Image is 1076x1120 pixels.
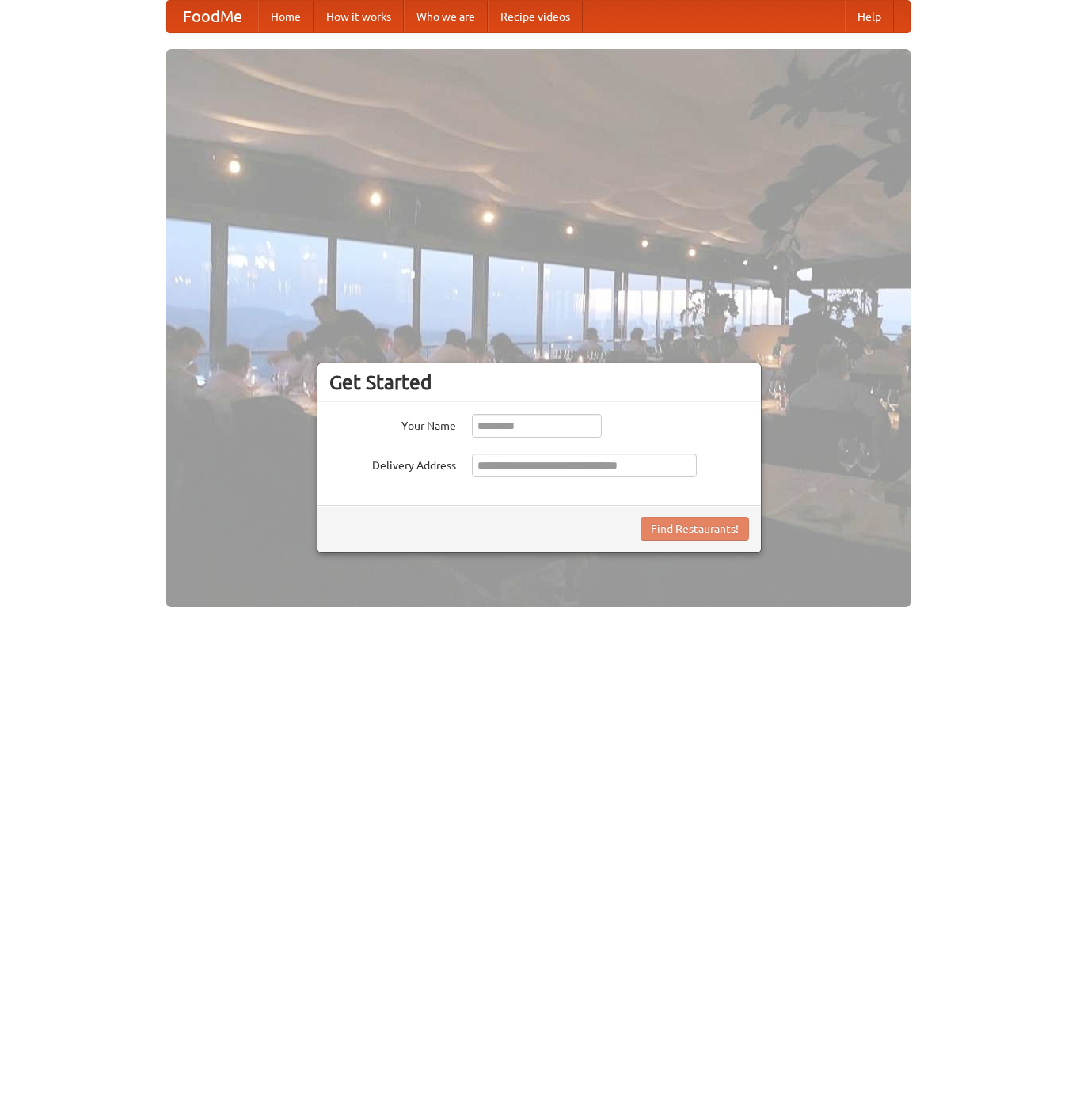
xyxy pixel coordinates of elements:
[845,1,894,32] a: Help
[329,414,456,434] label: Your Name
[641,517,749,541] button: Find Restaurants!
[404,1,488,32] a: Who we are
[329,370,749,394] h3: Get Started
[258,1,314,32] a: Home
[314,1,404,32] a: How it works
[329,454,456,473] label: Delivery Address
[488,1,583,32] a: Recipe videos
[167,1,258,32] a: FoodMe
